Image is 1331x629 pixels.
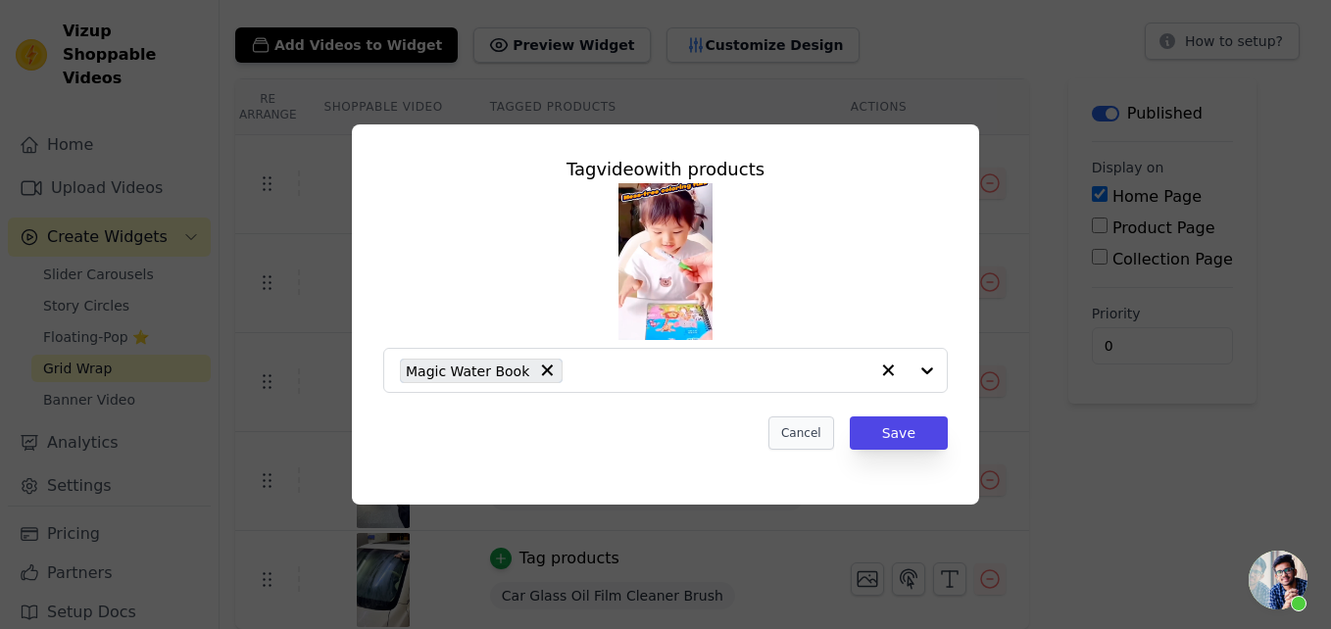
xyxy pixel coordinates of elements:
div: Open chat [1249,551,1307,609]
button: Cancel [768,416,834,450]
img: tn-b03652bf2e7148bda8edfe341dcd0a3c.png [618,183,713,340]
button: Save [850,416,948,450]
span: Magic Water Book [406,360,529,382]
div: Tag video with products [383,156,948,183]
